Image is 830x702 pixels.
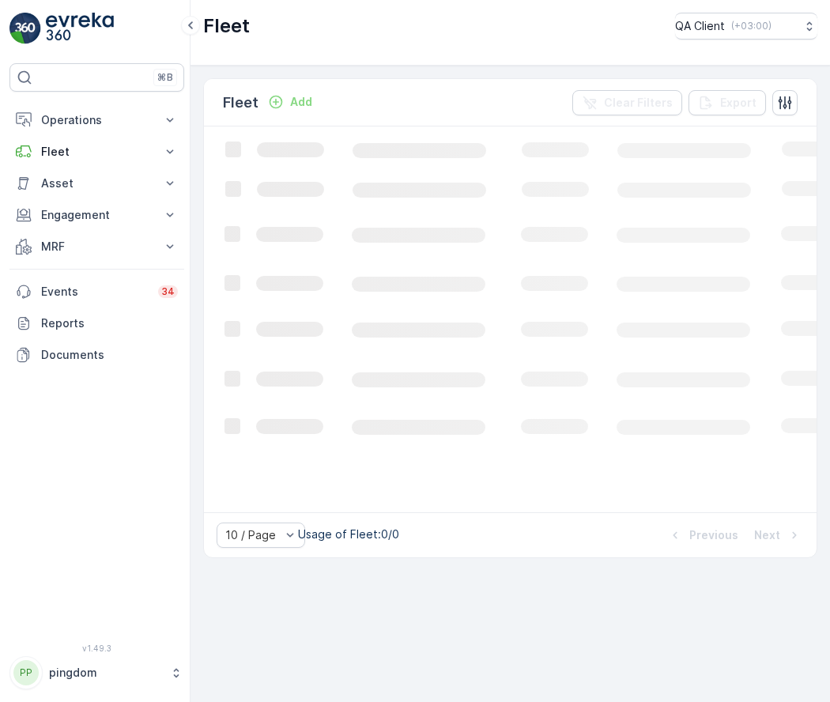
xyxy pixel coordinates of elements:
[41,239,153,255] p: MRF
[157,71,173,84] p: ⌘B
[9,199,184,231] button: Engagement
[666,526,740,545] button: Previous
[298,526,399,542] p: Usage of Fleet : 0/0
[675,18,725,34] p: QA Client
[9,339,184,371] a: Documents
[9,231,184,262] button: MRF
[46,13,114,44] img: logo_light-DOdMpM7g.png
[9,276,184,308] a: Events34
[720,95,756,111] p: Export
[9,308,184,339] a: Reports
[49,665,162,681] p: pingdom
[41,175,153,191] p: Asset
[290,94,312,110] p: Add
[572,90,682,115] button: Clear Filters
[161,285,175,298] p: 34
[9,104,184,136] button: Operations
[604,95,673,111] p: Clear Filters
[41,284,149,300] p: Events
[9,13,41,44] img: logo
[223,92,258,114] p: Fleet
[754,527,780,543] p: Next
[9,136,184,168] button: Fleet
[9,643,184,653] span: v 1.49.3
[41,144,153,160] p: Fleet
[753,526,804,545] button: Next
[41,347,178,363] p: Documents
[689,527,738,543] p: Previous
[9,168,184,199] button: Asset
[689,90,766,115] button: Export
[731,20,772,32] p: ( +03:00 )
[41,315,178,331] p: Reports
[41,207,153,223] p: Engagement
[675,13,817,40] button: QA Client(+03:00)
[203,13,250,39] p: Fleet
[13,660,39,685] div: PP
[41,112,153,128] p: Operations
[9,656,184,689] button: PPpingdom
[262,92,319,111] button: Add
